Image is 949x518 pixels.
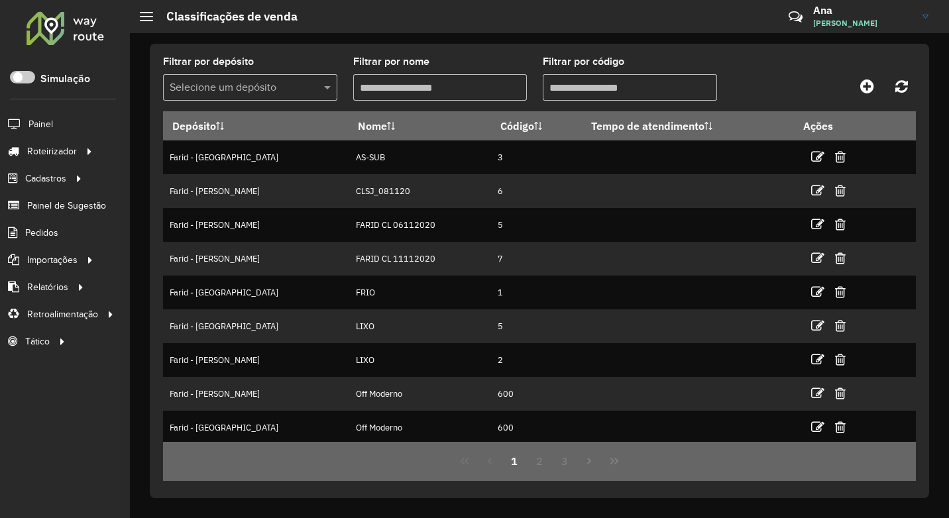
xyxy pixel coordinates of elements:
[502,448,527,474] button: 1
[27,253,78,267] span: Importações
[491,343,582,377] td: 2
[491,276,582,309] td: 1
[27,144,77,158] span: Roteirizador
[491,140,582,174] td: 3
[40,71,90,87] label: Simulação
[27,199,106,213] span: Painel de Sugestão
[835,350,846,368] a: Excluir
[835,215,846,233] a: Excluir
[349,411,491,444] td: Off Moderno
[163,112,349,140] th: Depósito
[353,54,429,70] label: Filtrar por nome
[163,174,349,208] td: Farid - [PERSON_NAME]
[491,411,582,444] td: 600
[163,309,349,343] td: Farid - [GEOGRAPHIC_DATA]
[811,384,824,402] a: Editar
[811,317,824,335] a: Editar
[835,148,846,166] a: Excluir
[811,283,824,301] a: Editar
[577,448,602,474] button: Next Page
[27,307,98,321] span: Retroalimentação
[835,249,846,267] a: Excluir
[163,343,349,377] td: Farid - [PERSON_NAME]
[349,309,491,343] td: LIXO
[163,54,254,70] label: Filtrar por depósito
[349,140,491,174] td: AS-SUB
[491,208,582,242] td: 5
[349,174,491,208] td: CLSJ_081120
[25,172,66,185] span: Cadastros
[813,17,913,29] span: [PERSON_NAME]
[813,4,913,17] h3: Ana
[163,411,349,444] td: Farid - [GEOGRAPHIC_DATA]
[349,112,491,140] th: Nome
[491,309,582,343] td: 5
[349,377,491,411] td: Off Moderno
[835,384,846,402] a: Excluir
[28,117,53,131] span: Painel
[835,418,846,436] a: Excluir
[835,181,846,199] a: Excluir
[811,215,824,233] a: Editar
[163,208,349,242] td: Farid - [PERSON_NAME]
[794,112,873,140] th: Ações
[491,174,582,208] td: 6
[811,418,824,436] a: Editar
[835,283,846,301] a: Excluir
[349,242,491,276] td: FARID CL 11112020
[25,226,58,240] span: Pedidos
[163,377,349,411] td: Farid - [PERSON_NAME]
[491,242,582,276] td: 7
[543,54,624,70] label: Filtrar por código
[349,208,491,242] td: FARID CL 06112020
[582,112,794,140] th: Tempo de atendimento
[163,276,349,309] td: Farid - [GEOGRAPHIC_DATA]
[811,148,824,166] a: Editar
[491,377,582,411] td: 600
[153,9,298,24] h2: Classificações de venda
[811,181,824,199] a: Editar
[552,448,577,474] button: 3
[163,140,349,174] td: Farid - [GEOGRAPHIC_DATA]
[27,280,68,294] span: Relatórios
[602,448,627,474] button: Last Page
[163,242,349,276] td: Farid - [PERSON_NAME]
[835,317,846,335] a: Excluir
[527,448,552,474] button: 2
[811,249,824,267] a: Editar
[349,343,491,377] td: LIXO
[781,3,810,31] a: Contato Rápido
[25,335,50,348] span: Tático
[811,350,824,368] a: Editar
[491,112,582,140] th: Código
[349,276,491,309] td: FRIO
